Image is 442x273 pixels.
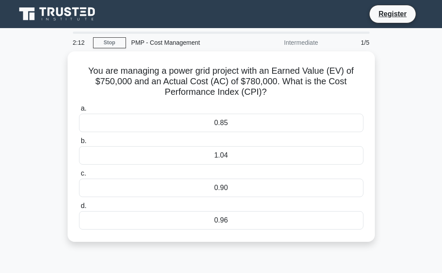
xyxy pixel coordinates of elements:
[81,202,86,209] span: d.
[81,169,86,177] span: c.
[68,34,93,51] div: 2:12
[93,37,126,48] a: Stop
[126,34,247,51] div: PMP - Cost Management
[78,65,364,98] h5: You are managing a power grid project with an Earned Value (EV) of $750,000 and an Actual Cost (A...
[79,114,363,132] div: 0.85
[247,34,323,51] div: Intermediate
[79,179,363,197] div: 0.90
[373,8,412,19] a: Register
[79,211,363,230] div: 0.96
[323,34,375,51] div: 1/5
[81,104,86,112] span: a.
[81,137,86,144] span: b.
[79,146,363,165] div: 1.04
